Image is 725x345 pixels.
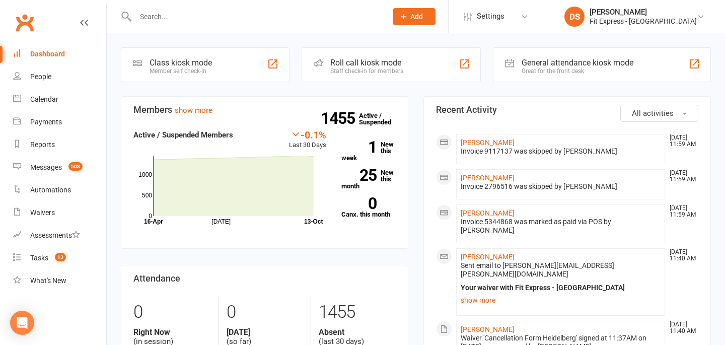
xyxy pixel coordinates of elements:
[665,321,698,334] time: [DATE] 11:40 AM
[359,105,403,133] a: 1455Active / Suspended
[12,10,37,35] a: Clubworx
[522,58,633,67] div: General attendance kiosk mode
[665,205,698,218] time: [DATE] 11:59 AM
[133,273,396,284] h3: Attendance
[13,111,106,133] a: Payments
[132,10,380,24] input: Search...
[30,141,55,149] div: Reports
[341,168,377,183] strong: 25
[564,7,585,27] div: DS
[319,297,396,327] div: 1455
[632,109,674,118] span: All activities
[13,133,106,156] a: Reports
[30,73,51,81] div: People
[30,163,62,171] div: Messages
[30,186,71,194] div: Automations
[13,65,106,88] a: People
[133,105,396,115] h3: Members
[341,140,377,155] strong: 1
[150,58,212,67] div: Class kiosk mode
[30,277,66,285] div: What's New
[461,325,515,333] a: [PERSON_NAME]
[461,253,515,261] a: [PERSON_NAME]
[13,224,106,247] a: Assessments
[30,95,58,103] div: Calendar
[341,196,377,211] strong: 0
[461,139,515,147] a: [PERSON_NAME]
[461,209,515,217] a: [PERSON_NAME]
[330,58,403,67] div: Roll call kiosk mode
[13,269,106,292] a: What's New
[461,261,614,278] span: Sent email to [PERSON_NAME][EMAIL_ADDRESS][PERSON_NAME][DOMAIN_NAME]
[477,5,504,28] span: Settings
[289,129,326,140] div: -0.1%
[227,327,304,337] strong: [DATE]
[461,284,661,292] div: Your waiver with Fit Express - [GEOGRAPHIC_DATA]
[341,197,396,218] a: 0Canx. this month
[665,134,698,148] time: [DATE] 11:59 AM
[319,327,396,337] strong: Absent
[13,156,106,179] a: Messages 503
[461,147,661,156] div: Invoice 9117137 was skipped by [PERSON_NAME]
[461,218,661,235] div: Invoice 5344868 was marked as paid via POS by [PERSON_NAME]
[10,311,34,335] div: Open Intercom Messenger
[30,254,48,262] div: Tasks
[341,169,396,189] a: 25New this month
[461,182,661,191] div: Invoice 2796516 was skipped by [PERSON_NAME]
[55,253,66,261] span: 13
[30,209,55,217] div: Waivers
[590,17,697,26] div: Fit Express - [GEOGRAPHIC_DATA]
[330,67,403,75] div: Staff check-in for members
[133,130,233,140] strong: Active / Suspended Members
[30,50,65,58] div: Dashboard
[175,106,212,115] a: show more
[590,8,697,17] div: [PERSON_NAME]
[13,179,106,201] a: Automations
[522,67,633,75] div: Great for the front desk
[13,43,106,65] a: Dashboard
[461,174,515,182] a: [PERSON_NAME]
[13,88,106,111] a: Calendar
[410,13,423,21] span: Add
[620,105,698,122] button: All activities
[133,297,211,327] div: 0
[150,67,212,75] div: Member self check-in
[13,247,106,269] a: Tasks 13
[665,249,698,262] time: [DATE] 11:40 AM
[30,118,62,126] div: Payments
[13,201,106,224] a: Waivers
[665,170,698,183] time: [DATE] 11:59 AM
[68,162,83,171] span: 503
[393,8,436,25] button: Add
[461,293,661,307] a: show more
[436,105,698,115] h3: Recent Activity
[227,297,304,327] div: 0
[321,111,359,126] strong: 1455
[289,129,326,151] div: Last 30 Days
[341,141,396,161] a: 1New this week
[30,231,80,239] div: Assessments
[133,327,211,337] strong: Right Now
